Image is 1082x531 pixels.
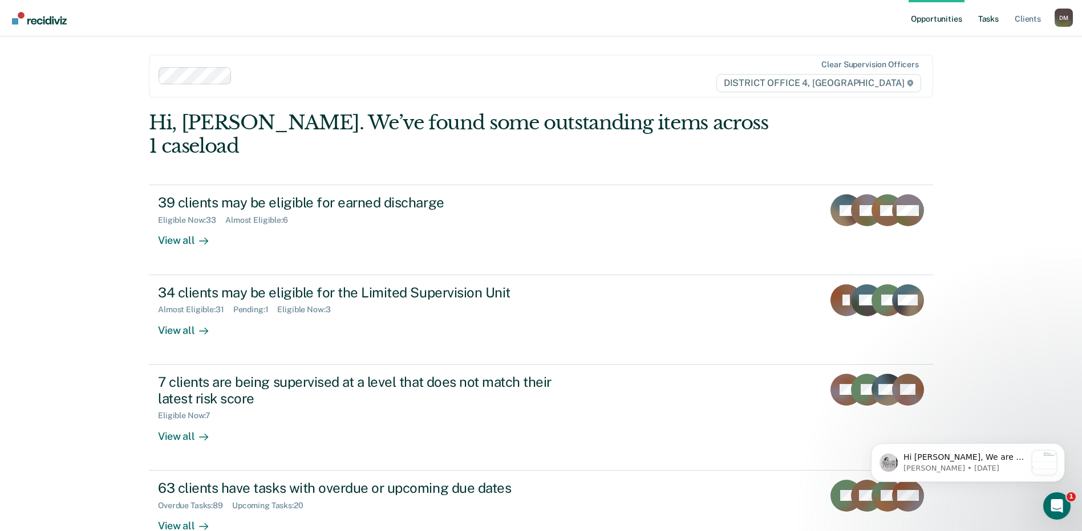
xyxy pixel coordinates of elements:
[1055,9,1073,27] button: Profile dropdown button
[158,411,220,420] div: Eligible Now : 7
[158,314,222,337] div: View all
[158,420,222,443] div: View all
[233,305,278,314] div: Pending : 1
[158,480,558,496] div: 63 clients have tasks with overdue or upcoming due dates
[158,194,558,211] div: 39 clients may be eligible for earned discharge
[158,215,225,225] div: Eligible Now : 33
[158,284,558,301] div: 34 clients may be eligible for the Limited Supervision Unit
[277,305,339,314] div: Eligible Now : 3
[716,74,921,92] span: DISTRICT OFFICE 4, [GEOGRAPHIC_DATA]
[158,305,233,314] div: Almost Eligible : 31
[854,420,1082,500] iframe: Intercom notifications message
[232,501,313,510] div: Upcoming Tasks : 20
[158,225,222,247] div: View all
[149,275,933,365] a: 34 clients may be eligible for the Limited Supervision UnitAlmost Eligible:31Pending:1Eligible No...
[12,12,67,24] img: Recidiviz
[149,185,933,275] a: 39 clients may be eligible for earned dischargeEligible Now:33Almost Eligible:6View all
[149,365,933,471] a: 7 clients are being supervised at a level that does not match their latest risk scoreEligible Now...
[1055,9,1073,27] div: D M
[1043,492,1071,520] iframe: Intercom live chat
[225,215,297,225] div: Almost Eligible : 6
[158,501,232,510] div: Overdue Tasks : 89
[1067,492,1076,501] span: 1
[158,374,558,407] div: 7 clients are being supervised at a level that does not match their latest risk score
[149,111,776,158] div: Hi, [PERSON_NAME]. We’ve found some outstanding items across 1 caseload
[821,60,918,70] div: Clear supervision officers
